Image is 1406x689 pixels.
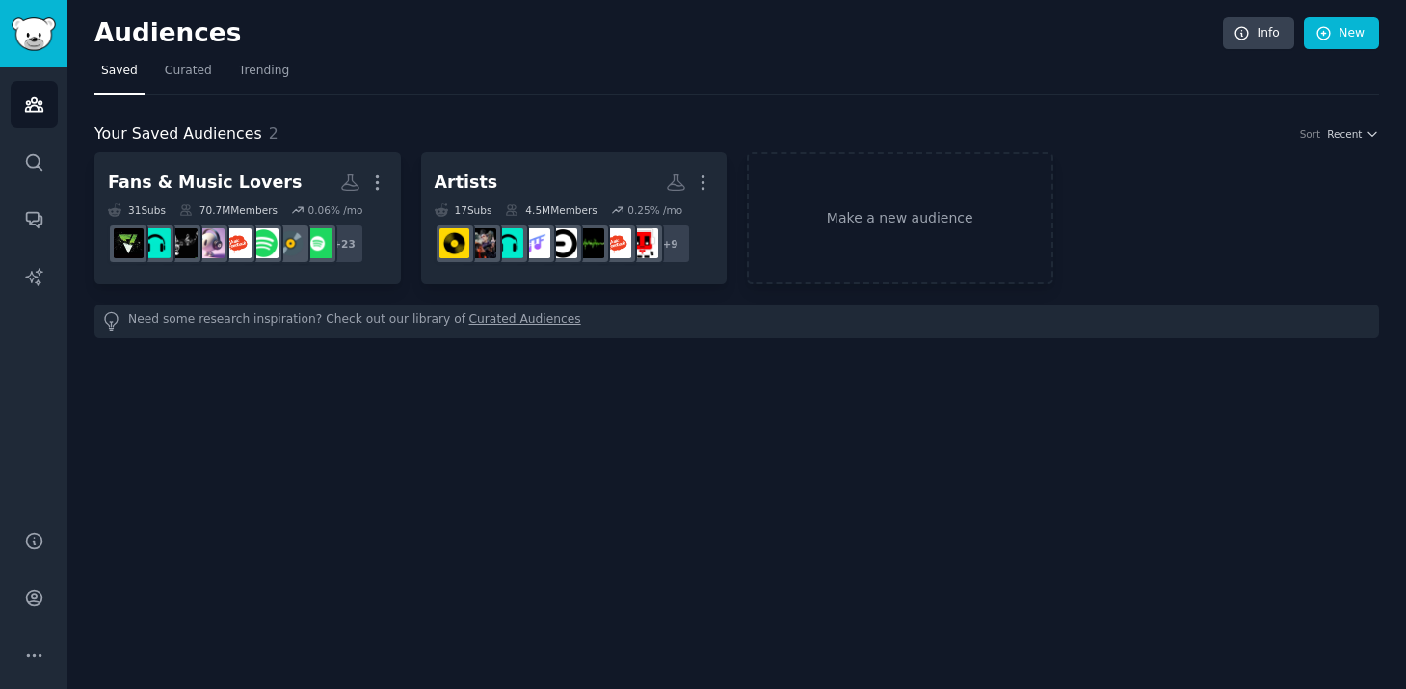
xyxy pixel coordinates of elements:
button: Recent [1327,127,1379,141]
div: Artists [435,171,498,195]
span: 2 [269,124,279,143]
img: ukdrill [466,228,496,258]
img: truespotify [249,228,279,258]
img: MusicFeedback [222,228,252,258]
img: WeAreTheMusicMakers [574,228,604,258]
img: veld [114,228,144,258]
img: shareyourmusic [141,228,171,258]
div: 17 Sub s [435,203,492,217]
img: independentmusic [628,228,658,258]
img: shareyourmusic [493,228,523,258]
div: 0.25 % /mo [627,203,682,217]
img: spotify [303,228,332,258]
div: Sort [1300,127,1321,141]
a: Make a new audience [747,152,1053,284]
a: Info [1223,17,1294,50]
div: + 9 [650,224,691,264]
a: Trending [232,56,296,95]
div: 31 Sub s [108,203,166,217]
h2: Audiences [94,18,1223,49]
span: Recent [1327,127,1362,141]
img: MusicPromotion [276,228,305,258]
a: New [1304,17,1379,50]
div: + 23 [324,224,364,264]
span: Your Saved Audiences [94,122,262,146]
div: Fans & Music Lovers [108,171,302,195]
div: Need some research inspiration? Check out our library of [94,305,1379,338]
img: IndieMusicFeedback [520,228,550,258]
span: Saved [101,63,138,80]
span: Curated [165,63,212,80]
div: 70.7M Members [179,203,278,217]
div: 0.06 % /mo [307,203,362,217]
a: Fans & Music Lovers31Subs70.7MMembers0.06% /mo+23spotifyMusicPromotiontruespotifyMusicFeedbackMus... [94,152,401,284]
img: listentothis [168,228,198,258]
a: Curated Audiences [469,311,581,331]
img: recordlabels [439,228,469,258]
a: Artists17Subs4.5MMembers0.25% /mo+9independentmusicMusicFeedbackWeAreTheMusicMakersPromoteMyMusic... [421,152,728,284]
a: Saved [94,56,145,95]
span: Trending [239,63,289,80]
a: Curated [158,56,219,95]
img: MusicFeedback [601,228,631,258]
img: GummySearch logo [12,17,56,51]
img: PromoteMyMusic [547,228,577,258]
div: 4.5M Members [505,203,597,217]
img: Music [195,228,225,258]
